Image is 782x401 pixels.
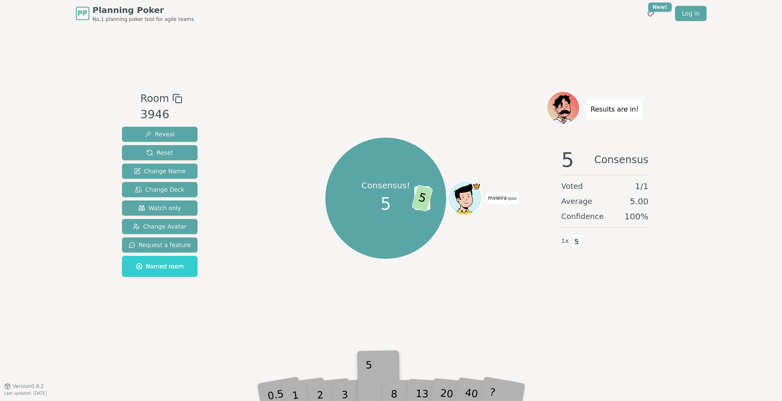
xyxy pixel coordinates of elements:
span: Last updated: [DATE] [4,391,47,396]
span: (you) [507,197,517,200]
span: 5 [561,150,574,170]
span: Change Avatar [133,222,187,231]
button: Watch only [122,200,198,216]
span: 5.00 [630,195,649,207]
span: 1 x [561,237,569,246]
span: Request a feature [129,241,191,249]
p: Results are in! [591,104,639,115]
span: Version 0.9.2 [13,383,44,390]
button: New! [643,6,658,21]
span: Watch only [138,204,181,212]
button: Named room [122,256,198,277]
span: 5 [572,235,582,249]
button: Request a feature [122,237,198,253]
button: Version0.9.2 [4,383,44,390]
button: Click to change your avatar [449,182,481,214]
span: 5 [380,191,391,216]
span: Click to change your name [486,192,519,204]
span: Planning Poker [93,4,194,16]
span: Confidence [561,211,604,222]
span: 100 % [624,211,648,222]
span: Reveal [145,130,174,138]
button: Reset [122,145,198,160]
span: 1 / 1 [635,180,648,192]
span: Consensus [594,150,648,170]
span: No.1 planning poker tool for agile teams [93,16,194,23]
button: Change Name [122,164,198,179]
a: PPPlanning PokerNo.1 planning poker tool for agile teams [76,4,194,23]
span: mvieira is the host [473,182,481,190]
span: PP [78,8,87,18]
a: Log in [675,6,706,21]
button: Reveal [122,127,198,142]
span: Voted [561,180,583,192]
span: Named room [136,262,184,271]
span: Change Deck [135,185,184,194]
button: Change Avatar [122,219,198,234]
span: Room [140,91,169,106]
p: Consensus! [361,180,410,191]
span: Reset [146,148,173,157]
span: Average [561,195,592,207]
div: 3946 [140,106,182,123]
div: New! [648,3,672,12]
button: Change Deck [122,182,198,197]
span: Change Name [134,167,185,175]
span: 5 [411,185,433,212]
